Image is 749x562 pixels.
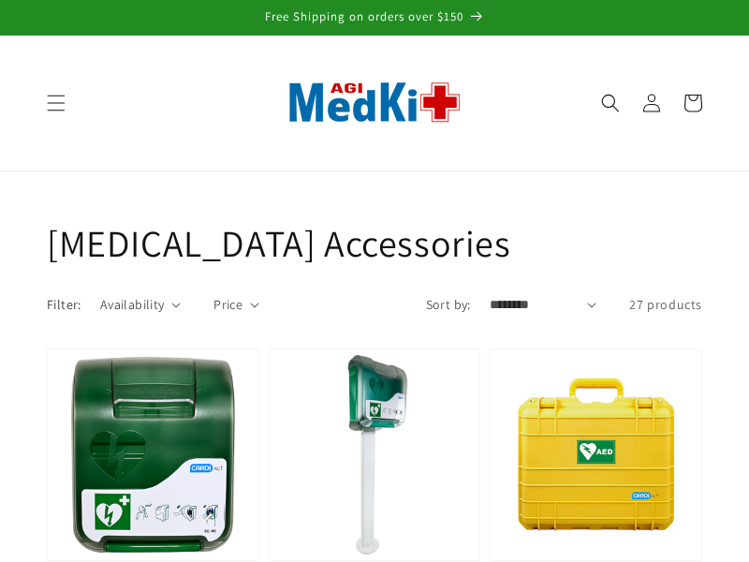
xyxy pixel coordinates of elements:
p: Free Shipping on orders over $150 [19,9,730,25]
summary: Menu [36,82,77,124]
span: Price [213,295,242,315]
img: AGI MedKit [267,52,482,154]
h1: [MEDICAL_DATA] Accessories [47,218,702,267]
summary: Price [213,295,259,315]
h2: Filter: [47,295,81,315]
label: Sort by: [426,296,471,313]
summary: Search [590,82,631,124]
span: Availability [100,295,165,315]
span: 27 products [629,296,702,313]
summary: Availability [100,295,181,315]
